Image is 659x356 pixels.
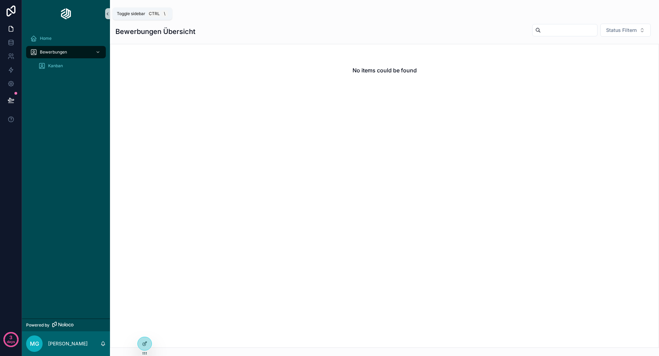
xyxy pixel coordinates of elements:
[26,46,106,58] a: Bewerbungen
[60,8,71,19] img: App logo
[115,27,196,36] h1: Bewerbungen Übersicht
[9,334,12,341] p: 3
[40,49,67,55] span: Bewerbungen
[148,10,160,17] span: Ctrl
[606,27,637,34] span: Status Filtern
[162,11,167,16] span: \
[30,340,39,348] span: MG
[40,36,52,41] span: Home
[117,11,145,16] span: Toggle sidebar
[26,322,49,328] span: Powered by
[353,66,417,74] h2: No items could be found
[48,340,88,347] p: [PERSON_NAME]
[22,319,110,331] a: Powered by
[48,63,63,69] span: Kanban
[600,24,651,37] button: Select Button
[26,32,106,45] a: Home
[22,27,110,81] div: scrollable content
[34,60,106,72] a: Kanban
[7,337,15,346] p: days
